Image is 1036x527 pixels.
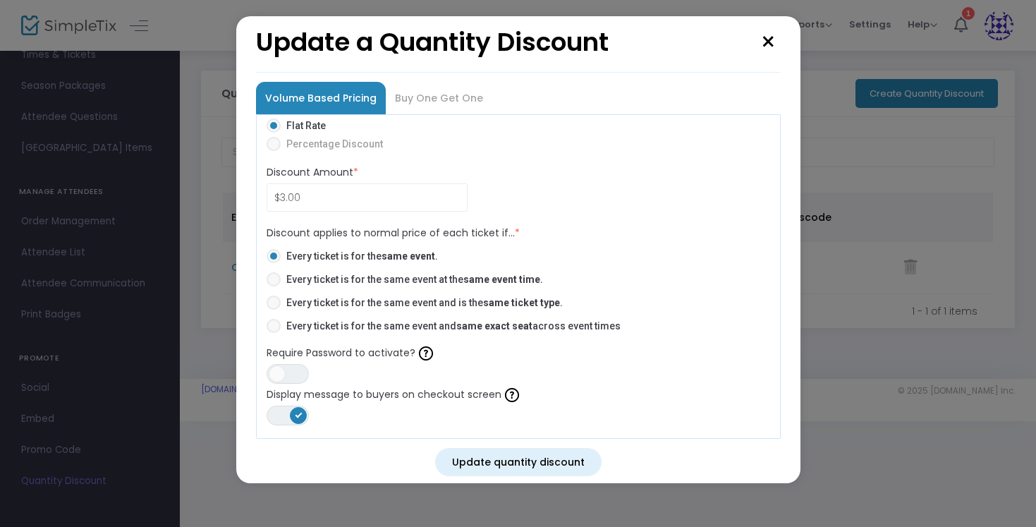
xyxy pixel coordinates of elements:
[501,384,523,406] div: Help information
[281,249,438,263] span: Every ticket is for the .
[281,296,563,310] span: Every ticket is for the same event and is the .
[435,448,602,476] button: Update quantity discount
[281,137,383,151] span: Percentage Discount
[267,249,632,342] mat-radio-group: Discount application rules
[281,272,543,286] span: Every ticket is for the same event at the .
[415,342,437,364] div: Help information
[267,384,770,406] label: Display message to buyers on checkout screen
[456,320,532,332] strong: same exact seat
[265,91,377,105] span: Volume Based Pricing
[295,411,302,418] span: ON
[267,342,770,364] label: Require Password to activate?
[267,165,358,179] label: Discount Amount
[267,226,770,240] label: Discount applies to normal price of each ticket if...
[267,119,770,156] mat-radio-group: Discount type selection
[756,23,781,62] button: Close
[463,274,540,285] strong: same event time
[483,297,560,308] strong: same ticket type
[505,388,519,402] img: question-mark
[256,27,609,58] h4: Update a Quantity Discount
[281,319,621,333] span: Every ticket is for the same event and across event times
[419,346,433,361] img: question-mark
[382,250,435,262] strong: same event
[281,119,326,133] span: Flat Rate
